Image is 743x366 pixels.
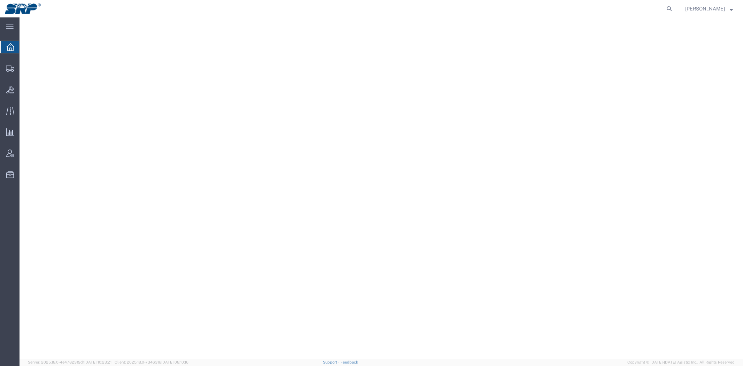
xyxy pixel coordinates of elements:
[161,360,188,364] span: [DATE] 08:10:16
[685,5,733,13] button: [PERSON_NAME]
[20,17,743,359] iframe: FS Legacy Container
[84,360,111,364] span: [DATE] 10:23:21
[323,360,340,364] a: Support
[627,359,735,365] span: Copyright © [DATE]-[DATE] Agistix Inc., All Rights Reserved
[685,5,725,13] span: Marissa Camacho
[115,360,188,364] span: Client: 2025.18.0-7346316
[28,360,111,364] span: Server: 2025.18.0-4e47823f9d1
[340,360,358,364] a: Feedback
[5,3,41,14] img: logo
